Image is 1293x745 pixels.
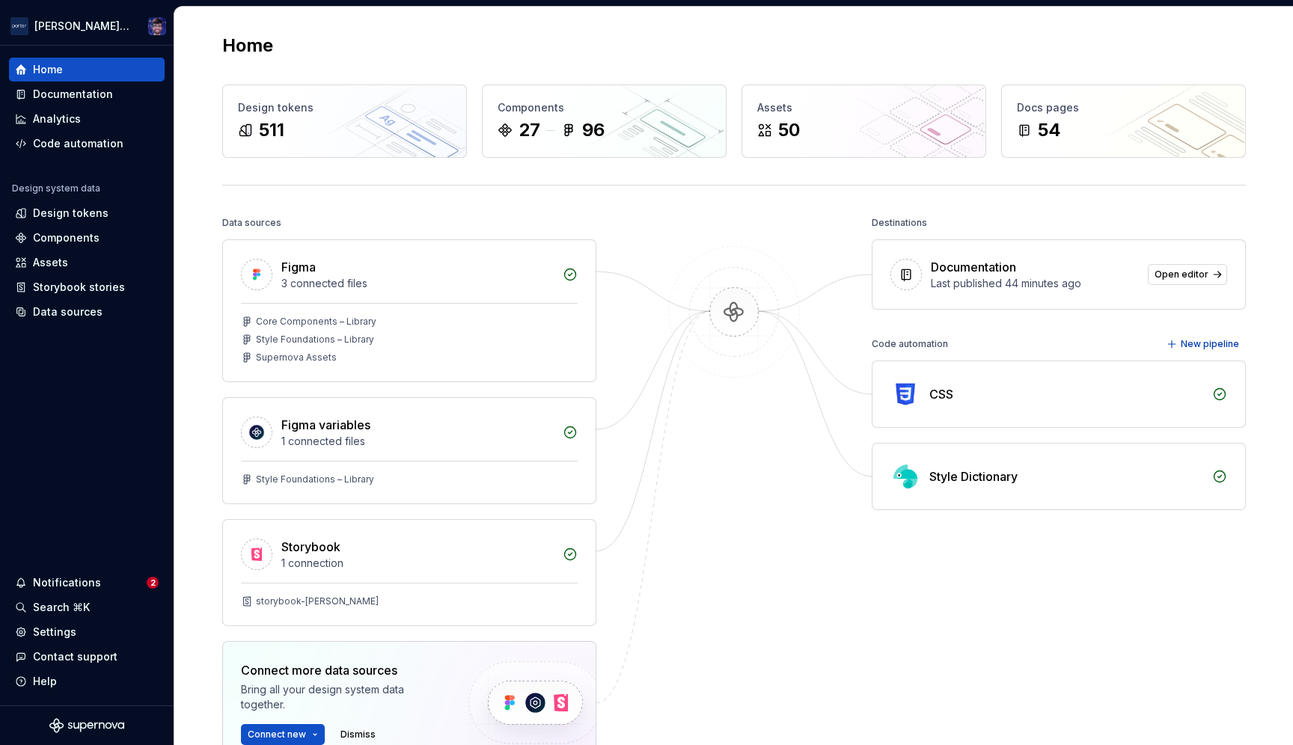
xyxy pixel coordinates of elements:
div: Code automation [33,136,123,151]
span: New pipeline [1181,338,1239,350]
div: 54 [1038,118,1061,142]
div: Style Foundations – Library [256,473,374,485]
div: 1 connected files [281,434,554,449]
div: Supernova Assets [256,352,337,364]
div: Documentation [931,258,1016,276]
div: Data sources [222,212,281,233]
div: Connect more data sources [241,661,443,679]
div: Help [33,674,57,689]
div: Home [33,62,63,77]
a: Components2796 [482,85,727,158]
div: Destinations [872,212,927,233]
div: Assets [33,255,68,270]
a: Open editor [1148,264,1227,285]
div: Settings [33,625,76,640]
div: Components [33,230,100,245]
div: Code automation [872,334,948,355]
div: 27 [519,118,540,142]
a: Components [9,226,165,250]
div: Components [498,100,711,115]
a: Design tokens511 [222,85,467,158]
div: Style Foundations – Library [256,334,374,346]
div: Bring all your design system data together. [241,682,443,712]
span: Connect new [248,729,306,741]
a: Docs pages54 [1001,85,1246,158]
a: Assets50 [742,85,986,158]
button: Contact support [9,645,165,669]
div: Style Dictionary [929,467,1018,485]
a: Data sources [9,300,165,324]
button: New pipeline [1162,334,1246,355]
button: Search ⌘K [9,595,165,619]
button: Notifications2 [9,571,165,595]
div: Core Components – Library [256,316,376,328]
a: Figma variables1 connected filesStyle Foundations – Library [222,397,596,504]
span: Open editor [1155,269,1208,280]
button: Dismiss [334,724,382,745]
a: Analytics [9,107,165,131]
button: Connect new [241,724,325,745]
div: Documentation [33,87,113,102]
div: Storybook [281,538,340,556]
span: Dismiss [340,729,376,741]
a: Assets [9,251,165,275]
div: Figma variables [281,416,370,434]
span: 2 [147,577,159,589]
div: CSS [929,385,953,403]
div: Contact support [33,649,117,664]
div: storybook-[PERSON_NAME] [256,595,379,607]
svg: Supernova Logo [49,718,124,733]
div: Search ⌘K [33,600,90,615]
a: Design tokens [9,201,165,225]
div: Notifications [33,575,101,590]
div: Design system data [12,183,100,194]
div: 96 [582,118,605,142]
img: Colin LeBlanc [148,17,166,35]
a: Documentation [9,82,165,106]
img: f0306bc8-3074-41fb-b11c-7d2e8671d5eb.png [10,17,28,35]
h2: Home [222,34,273,58]
div: Storybook stories [33,280,125,295]
div: 50 [778,118,800,142]
div: Analytics [33,111,81,126]
div: Last published 44 minutes ago [931,276,1139,291]
div: Assets [757,100,970,115]
a: Settings [9,620,165,644]
div: 3 connected files [281,276,554,291]
button: Help [9,669,165,693]
button: [PERSON_NAME] AirlinesColin LeBlanc [3,10,171,42]
div: Data sources [33,304,103,319]
div: Design tokens [33,206,108,221]
a: Code automation [9,132,165,156]
a: Storybook stories [9,275,165,299]
div: Design tokens [238,100,451,115]
a: Figma3 connected filesCore Components – LibraryStyle Foundations – LibrarySupernova Assets [222,239,596,382]
div: [PERSON_NAME] Airlines [34,19,130,34]
div: Figma [281,258,316,276]
div: 511 [259,118,284,142]
a: Home [9,58,165,82]
div: Docs pages [1017,100,1230,115]
div: 1 connection [281,556,554,571]
a: Storybook1 connectionstorybook-[PERSON_NAME] [222,519,596,626]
